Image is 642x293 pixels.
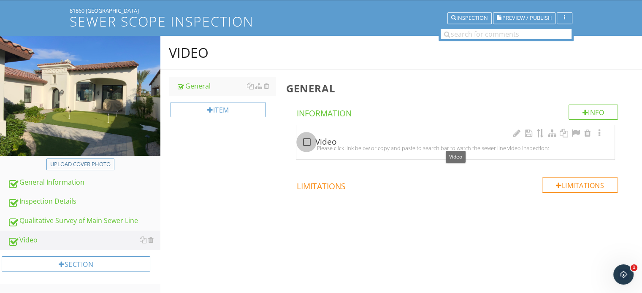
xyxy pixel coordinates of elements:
[50,160,111,169] div: Upload cover photo
[70,7,572,14] div: 81860 [GEOGRAPHIC_DATA]
[441,29,572,39] input: search for comments
[8,196,160,207] div: Inspection Details
[8,177,160,188] div: General Information
[451,15,488,21] div: Inspection
[542,177,618,193] div: Limitations
[46,159,114,170] button: Upload cover photo
[169,44,209,61] div: Video
[447,12,492,24] button: Inspection
[70,14,572,29] h1: Sewer Scope Inspection
[296,105,618,119] h4: Information
[447,13,492,21] a: Inspection
[631,264,637,271] span: 1
[493,12,555,24] button: Preview / Publish
[569,105,618,120] div: Info
[8,215,160,226] div: Qualitative Survey of Main Sewer Line
[2,256,150,271] div: Section
[296,177,618,192] h4: Limitations
[8,235,160,246] div: Video
[502,16,552,21] span: Preview / Publish
[171,102,265,117] div: Item
[493,13,555,21] a: Preview / Publish
[286,83,628,94] h3: General
[176,81,276,91] div: General
[301,145,609,151] div: Please click link below or copy and paste to search bar to watch the sewer line video inspection:
[613,264,634,285] iframe: Intercom live chat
